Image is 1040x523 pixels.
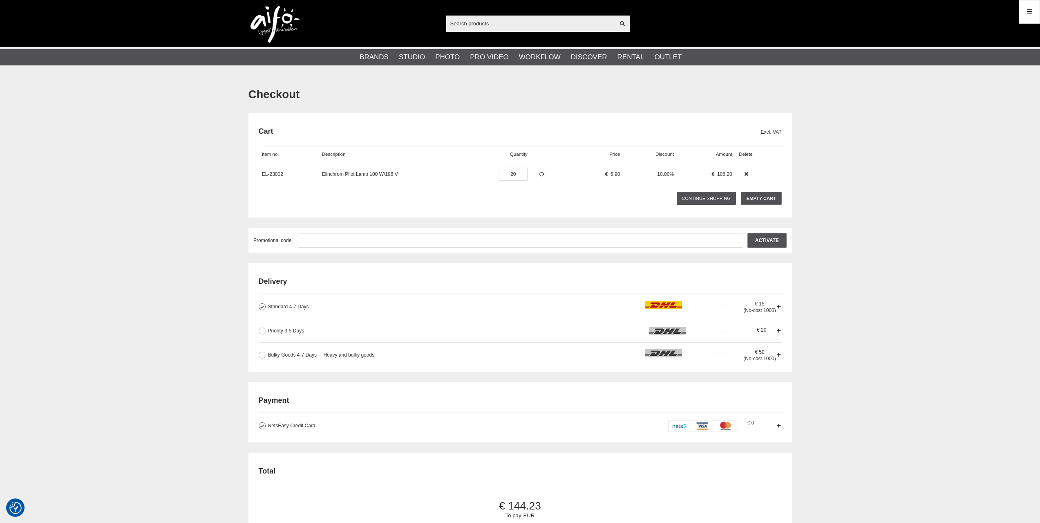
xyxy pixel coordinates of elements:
[259,466,276,476] h2: Total
[655,152,674,157] span: Discount
[747,420,754,426] span: 0
[755,349,764,355] span: 50
[505,512,521,519] span: To pay
[268,304,309,310] span: Standard 4-7 Days
[611,171,620,177] span: 5.90
[649,327,737,335] img: icon_dhl.png
[743,356,776,361] span: (No-cost 1000)
[757,327,766,333] span: 20
[268,423,315,429] span: NetsEasy Credit Card
[523,512,535,519] span: EUR
[739,152,752,157] span: Delete
[609,152,620,157] span: Price
[259,126,761,137] h2: Cart
[9,502,22,514] img: Revisit consent button
[322,152,346,157] span: Description
[435,52,460,63] a: Photo
[741,192,781,205] a: Empty cart
[761,128,782,136] span: Excl. VAT
[617,52,644,63] a: Rental
[668,420,737,432] img: DIBS - Payments made easy
[399,52,425,63] a: Studio
[262,171,283,177] a: EL-23002
[717,171,732,177] span: 106.20
[519,52,561,63] a: Workflow
[654,52,682,63] a: Outlet
[250,6,300,43] img: logo.png
[716,152,732,157] span: Amount
[268,352,317,358] span: Bulky Goods 4-7 Days
[470,52,508,63] a: Pro Video
[268,328,304,334] span: Priority 3-5 Days
[319,352,374,358] span: Heavy and bulky goods
[253,238,291,243] span: Promotional code
[755,301,764,307] span: 15
[259,276,782,287] h2: Delivery
[262,152,279,157] span: Item no.
[645,349,733,357] img: icon_dhl.png
[657,171,674,177] span: 10.00%
[322,171,398,177] a: Elinchrom Pilot Lamp 100 W/196 V
[743,308,776,313] span: (No-cost 1000)
[272,500,768,512] span: 144.23
[645,301,733,309] img: icon_dhl.png
[446,17,615,29] input: Search products ...
[510,152,528,157] span: Quantity
[360,52,389,63] a: Brands
[248,87,792,103] h1: Checkout
[259,395,782,406] h2: Payment
[571,52,607,63] a: Discover
[677,192,736,205] a: Continue shopping
[9,501,22,515] button: Consent Preferences
[747,233,787,248] input: Activate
